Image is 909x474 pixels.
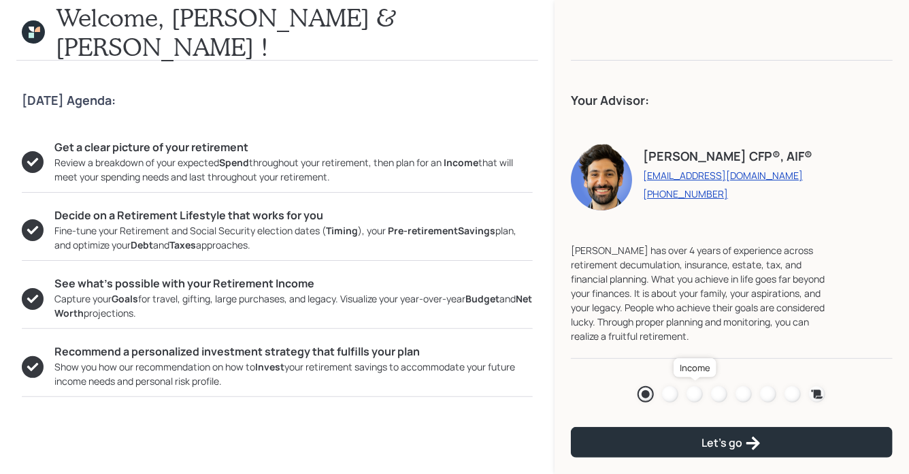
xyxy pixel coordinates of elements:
[326,224,358,237] b: Timing
[701,435,761,452] div: Let's go
[571,93,893,108] h4: Your Advisor:
[54,209,533,222] h5: Decide on a Retirement Lifestyle that works for you
[465,292,499,305] b: Budget
[54,141,533,154] h5: Get a clear picture of your retirement
[571,243,838,343] div: [PERSON_NAME] has over 4 years of experience across retirement decumulation, insurance, estate, t...
[54,155,533,184] div: Review a breakdown of your expected throughout your retirement, then plan for an that will meet y...
[54,292,532,319] b: Net Worth
[54,223,533,252] div: Fine-tune your Retirement and Social Security election dates ( ), your plan, and optimize your an...
[571,427,893,458] button: Let's go
[444,156,478,169] b: Income
[131,238,153,251] b: Debt
[643,187,812,200] a: [PHONE_NUMBER]
[22,93,533,108] h4: [DATE] Agenda:
[388,224,458,237] b: Pre-retirement
[571,142,632,210] img: eric-schwartz-headshot.png
[54,277,533,290] h5: See what’s possible with your Retirement Income
[54,345,533,358] h5: Recommend a personalized investment strategy that fulfills your plan
[255,360,284,373] b: Invest
[169,238,196,251] b: Taxes
[56,3,533,61] h1: Welcome, [PERSON_NAME] & [PERSON_NAME] !
[219,156,249,169] b: Spend
[112,292,138,305] b: Goals
[54,291,533,320] div: Capture your for travel, gifting, large purchases, and legacy. Visualize your year-over-year and ...
[643,169,812,182] a: [EMAIL_ADDRESS][DOMAIN_NAME]
[458,224,495,237] b: Savings
[643,149,812,164] h4: [PERSON_NAME] CFP®, AIF®
[54,360,533,388] div: Show you how our recommendation on how to your retirement savings to accommodate your future inco...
